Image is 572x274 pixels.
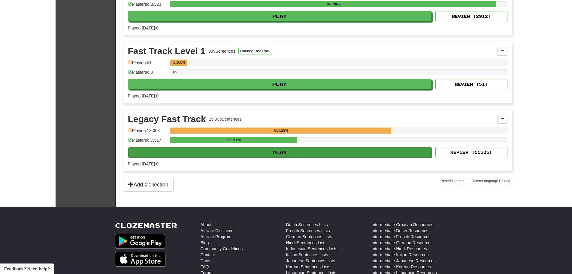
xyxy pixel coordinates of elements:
[372,246,427,252] a: Intermediate Hindi Resources
[128,11,432,21] button: Play
[128,137,167,147] div: Mastered: 7,517
[286,228,330,234] a: French Sentences Lists
[286,246,337,252] a: Indonesian Sentences Lists
[128,26,159,30] span: Played [DATE]: 0
[201,234,232,240] a: Affiliate Program
[435,11,507,21] button: Review (2912)
[372,252,429,258] a: Intermediate Italian Resources
[201,246,243,252] a: Community Guidelines
[201,264,209,270] a: FAQ
[286,252,328,258] a: Italian Sentences Lists
[128,94,159,98] span: Played [DATE]: 0
[372,258,436,264] a: Intermediate Japanese Resources
[201,258,210,264] a: Docs
[128,115,206,124] div: Legacy Fast Track
[286,258,335,264] a: Japanese Sentences Lists
[123,178,174,192] button: Add Collection
[115,222,177,229] a: Clozemaster
[128,147,432,158] button: Play
[172,128,391,134] div: 65.528%
[172,60,187,66] div: 5.105%
[286,234,332,240] a: German Sentences Lists
[450,179,464,183] span: Progress
[115,252,166,267] img: Get it on App Store
[115,234,165,249] img: Get it on Google Play
[208,48,235,54] div: 999 Sentences
[128,79,432,89] button: Play
[209,116,242,122] div: 19,935 Sentences
[439,178,466,184] button: ResetProgress
[128,69,167,79] div: Mastered: 0
[286,240,327,246] a: Hindi Sentences Lists
[435,147,507,157] button: Review (11535)
[286,264,331,270] a: Korean Sentences Lists
[470,178,512,184] button: DeleteLanguage Pairing
[372,228,428,234] a: Intermediate Dutch Resources
[128,60,167,69] div: Playing: 51
[128,47,206,56] div: Fast Track Level 1
[172,137,297,143] div: 37.708%
[201,222,212,228] a: About
[128,128,167,137] div: Playing: 13,063
[201,240,209,246] a: Blog
[128,1,167,11] div: Mastered: 3,523
[172,1,497,7] div: 96.786%
[372,222,433,228] a: Intermediate Croatian Resources
[482,179,510,183] span: Language Pairing
[372,240,433,246] a: Intermediate German Resources
[201,228,235,234] a: Affiliate Disclaimer
[372,234,431,240] a: Intermediate French Resources
[286,222,328,228] a: Dutch Sentences Lists
[128,162,159,166] span: Played [DATE]: 0
[372,264,431,270] a: Intermediate Korean Resources
[4,266,50,272] span: Open feedback widget
[435,79,507,89] button: Review (51)
[201,252,215,258] a: Contact
[238,48,272,54] button: Fluency Fast Track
